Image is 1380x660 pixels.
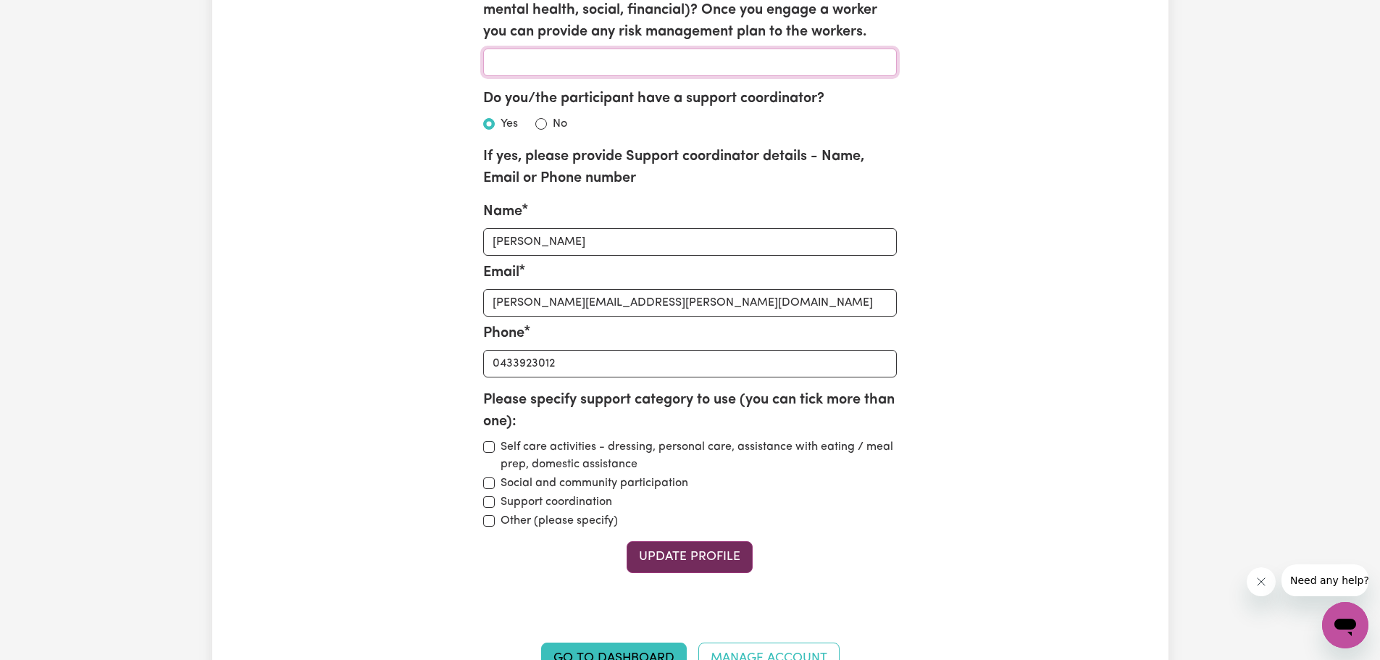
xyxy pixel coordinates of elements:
iframe: Message from company [1281,564,1368,596]
input: e.g. Amber Smith [483,228,897,256]
label: Please specify support category to use (you can tick more than one): [483,389,897,433]
label: Do you/the participant have a support coordinator? [483,88,824,109]
label: Name [483,201,522,222]
label: Email [483,262,519,283]
label: Other (please specify) [501,512,618,530]
label: Social and community participation [501,475,688,492]
label: Yes [501,115,518,133]
label: No [553,115,567,133]
input: e.g. 0410 821 981 [483,350,897,377]
input: e.g. amber.smith@gmail.com [483,289,897,317]
iframe: Button to launch messaging window [1322,602,1368,648]
label: Support coordination [501,493,612,511]
span: Need any help? [9,10,88,22]
button: Update Profile [627,541,753,573]
label: If yes, please provide Support coordinator details - Name, Email or Phone number [483,146,897,189]
iframe: Close message [1247,567,1276,596]
label: Self care activities - dressing, personal care, assistance with eating / meal prep, domestic assi... [501,438,897,473]
label: Phone [483,322,524,344]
